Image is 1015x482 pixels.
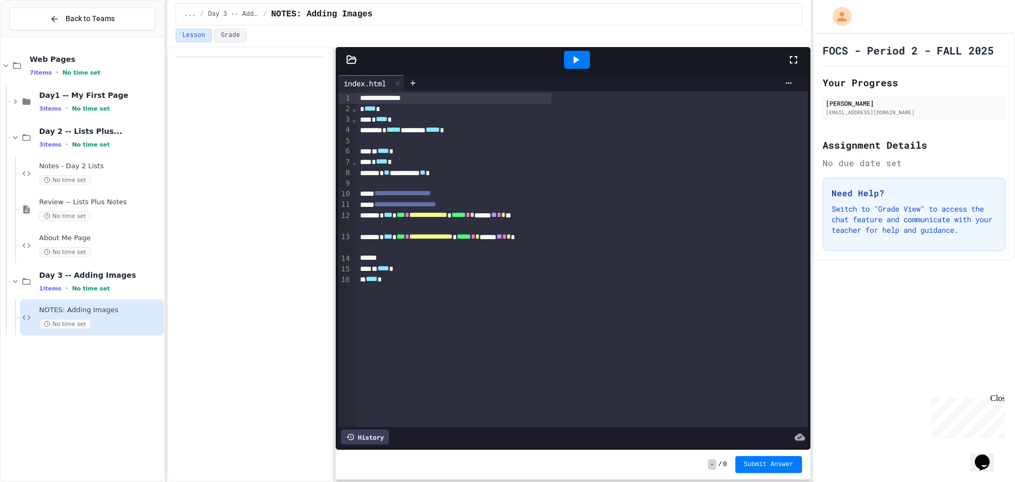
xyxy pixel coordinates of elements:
span: Day 2 -- Lists Plus... [39,126,162,136]
span: Notes - Day 2 Lists [39,162,162,171]
div: [PERSON_NAME] [826,98,1002,108]
div: 7 [338,157,352,168]
div: 14 [338,253,352,264]
div: 16 [338,275,352,285]
div: [EMAIL_ADDRESS][DOMAIN_NAME] [826,108,1002,116]
span: Day 3 -- Adding Images [39,270,162,280]
span: 1 items [39,285,61,292]
span: About Me Page [39,234,162,243]
span: Fold line [352,115,357,123]
span: / [263,10,266,19]
p: Switch to "Grade View" to access the chat feature and communicate with your teacher for help and ... [832,204,996,235]
span: No time set [72,285,110,292]
div: No due date set [823,157,1005,169]
div: 11 [338,199,352,210]
span: ... [184,10,196,19]
button: Grade [214,29,247,42]
div: 9 [338,178,352,189]
span: Review -- Lists Plus Notes [39,198,162,207]
span: Fold line [352,158,357,166]
button: Back to Teams [10,7,155,30]
div: 8 [338,168,352,178]
div: 15 [338,264,352,275]
span: - [708,459,716,470]
div: Chat with us now!Close [4,4,73,67]
span: Web Pages [30,54,162,64]
div: index.html [338,75,404,91]
span: • [56,68,58,77]
h1: FOCS - Period 2 - FALL 2025 [823,43,994,58]
div: 4 [338,125,352,135]
div: 12 [338,211,352,232]
div: 5 [338,136,352,147]
span: No time set [39,211,91,221]
span: NOTES: Adding Images [39,306,162,315]
div: My Account [822,4,854,29]
span: No time set [39,247,91,257]
span: No time set [39,175,91,185]
span: • [66,284,68,293]
span: 3 items [39,141,61,148]
span: / [200,10,204,19]
div: 3 [338,114,352,125]
h2: Your Progress [823,75,1005,90]
span: Submit Answer [744,460,793,469]
span: 0 [723,460,727,469]
span: No time set [39,319,91,329]
div: 6 [338,146,352,157]
span: No time set [72,105,110,112]
span: / [718,460,722,469]
iframe: chat widget [971,440,1004,471]
div: index.html [338,78,391,89]
span: Back to Teams [66,13,115,24]
button: Lesson [176,29,212,42]
iframe: chat widget [927,394,1004,439]
span: No time set [72,141,110,148]
span: 7 items [30,69,52,76]
span: • [66,104,68,113]
span: No time set [62,69,100,76]
span: • [66,140,68,149]
div: 13 [338,232,352,253]
button: Submit Answer [735,456,802,473]
div: 1 [338,93,352,104]
h2: Assignment Details [823,138,1005,152]
span: Day 3 -- Adding Images [208,10,259,19]
div: History [341,430,389,444]
span: 3 items [39,105,61,112]
div: 10 [338,189,352,199]
h3: Need Help? [832,187,996,199]
span: Day1 -- My First Page [39,90,162,100]
span: NOTES: Adding Images [271,8,373,21]
div: 2 [338,104,352,114]
span: Fold line [352,104,357,113]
